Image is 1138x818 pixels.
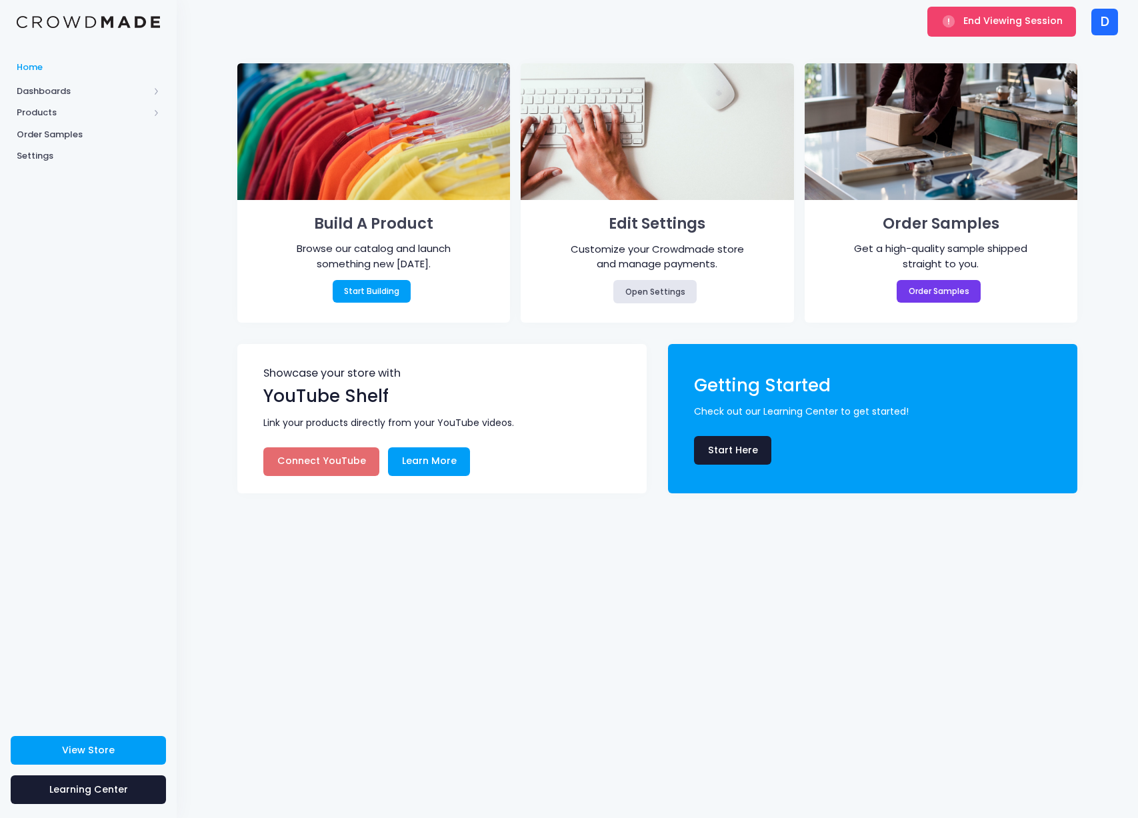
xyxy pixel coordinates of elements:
span: YouTube Shelf [263,384,389,408]
a: Open Settings [613,280,697,303]
a: View Store [11,736,166,765]
img: Logo [17,16,160,29]
span: Settings [17,149,160,163]
a: Start Here [694,436,771,465]
span: Link your products directly from your YouTube videos. [263,416,627,430]
a: Start Building [333,280,411,303]
div: Browse our catalog and launch something new [DATE]. [279,241,469,271]
span: Dashboards [17,85,149,98]
a: Connect YouTube [263,447,379,476]
h1: Build A Product [257,211,491,237]
button: End Viewing Session [927,7,1076,36]
span: Showcase your store with [263,368,623,383]
span: Check out our Learning Center to get started! [694,405,1058,419]
span: Home [17,61,160,74]
h1: Edit Settings [541,211,775,237]
span: View Store [62,743,115,757]
div: Customize your Crowdmade store and manage payments. [562,242,753,272]
span: Learning Center [49,783,128,796]
a: Order Samples [897,280,981,303]
span: End Viewing Session [963,14,1063,27]
a: Learn More [388,447,470,476]
span: Getting Started [694,373,831,397]
div: Get a high-quality sample shipped straight to you. [846,241,1037,271]
h1: Order Samples [824,211,1058,237]
a: Learning Center [11,775,166,804]
span: Order Samples [17,128,160,141]
span: Products [17,106,149,119]
div: D [1091,9,1118,35]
